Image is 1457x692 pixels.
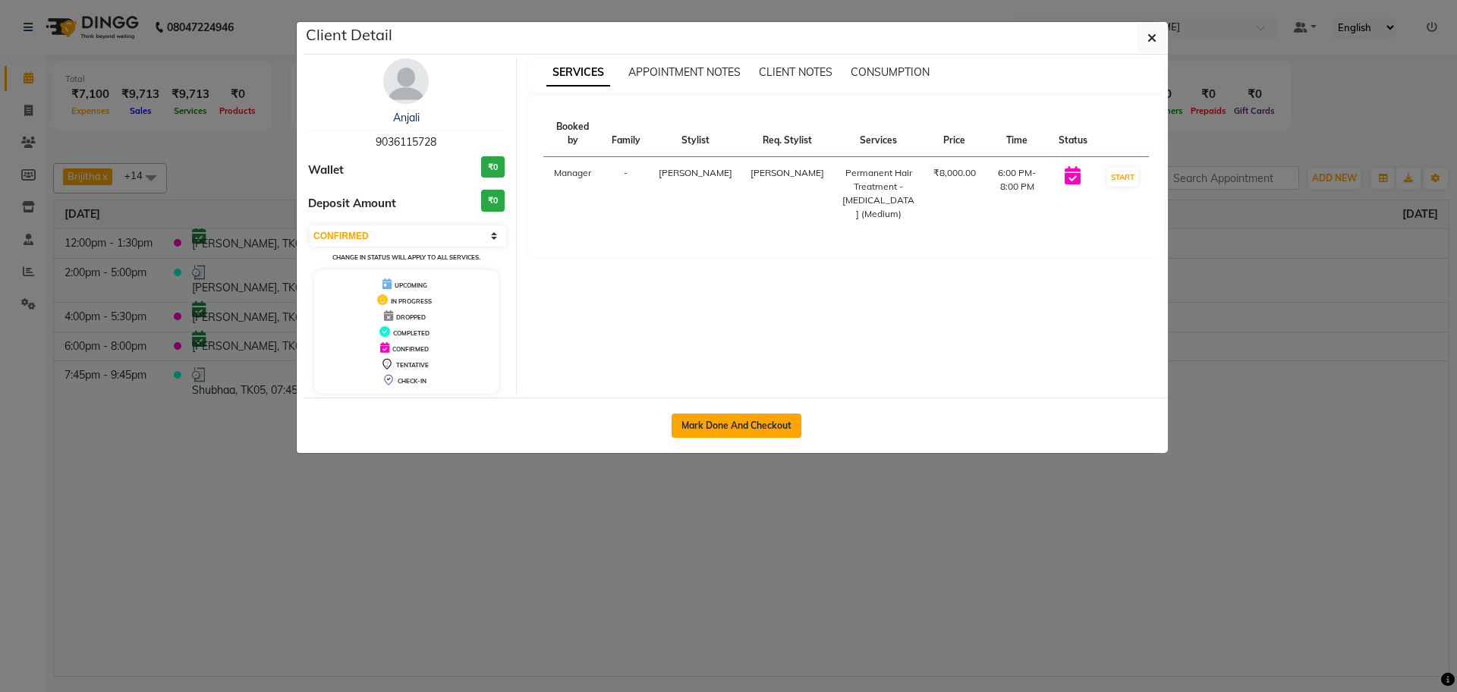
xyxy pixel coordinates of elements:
[383,58,429,104] img: avatar
[396,313,426,321] span: DROPPED
[833,111,924,157] th: Services
[332,253,480,261] small: Change in status will apply to all services.
[924,111,985,157] th: Price
[393,329,430,337] span: COMPLETED
[391,297,432,305] span: IN PROGRESS
[603,157,650,231] td: -
[392,345,429,353] span: CONFIRMED
[481,190,505,212] h3: ₹0
[933,166,976,180] div: ₹8,000.00
[1049,111,1097,157] th: Status
[543,157,603,231] td: Manager
[546,59,610,86] span: SERVICES
[751,167,824,178] span: [PERSON_NAME]
[985,157,1049,231] td: 6:00 PM-8:00 PM
[985,111,1049,157] th: Time
[308,195,396,212] span: Deposit Amount
[842,166,915,221] div: Permanent Hair Treatment - [MEDICAL_DATA] (Medium)
[659,167,732,178] span: [PERSON_NAME]
[759,65,832,79] span: CLIENT NOTES
[851,65,930,79] span: CONSUMPTION
[396,361,429,369] span: TENTATIVE
[1107,168,1138,187] button: START
[393,111,420,124] a: Anjali
[741,111,833,157] th: Req. Stylist
[398,377,426,385] span: CHECK-IN
[603,111,650,157] th: Family
[395,282,427,289] span: UPCOMING
[650,111,741,157] th: Stylist
[376,135,436,149] span: 9036115728
[628,65,741,79] span: APPOINTMENT NOTES
[308,162,344,179] span: Wallet
[543,111,603,157] th: Booked by
[306,24,392,46] h5: Client Detail
[481,156,505,178] h3: ₹0
[672,414,801,438] button: Mark Done And Checkout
